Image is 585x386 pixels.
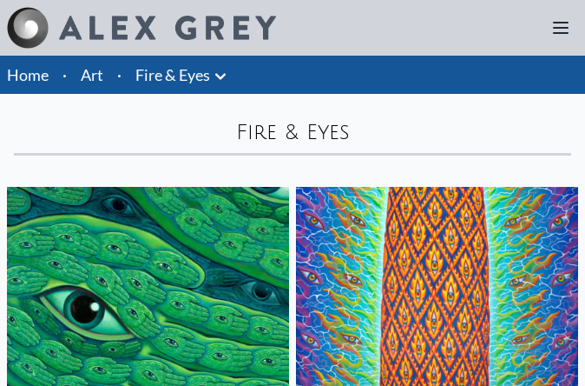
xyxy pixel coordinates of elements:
a: Fire & Eyes [135,63,210,87]
div: Fire & Eyes [14,118,571,146]
li: · [110,56,128,94]
a: Home [7,65,49,84]
a: Art [81,63,103,87]
li: · [56,56,74,94]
